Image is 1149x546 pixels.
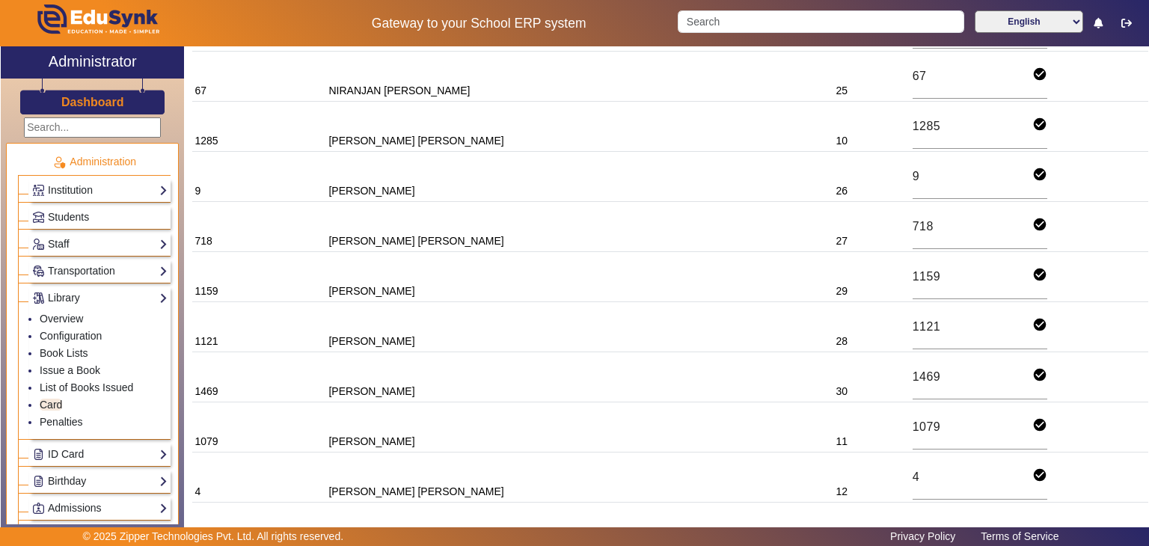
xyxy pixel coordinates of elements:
[1032,467,1047,482] mat-icon: check_circle
[326,352,833,402] td: [PERSON_NAME]
[32,209,168,226] a: Students
[913,417,1032,438] input: Enter Card
[913,467,1032,488] input: Enter Card
[913,367,1032,387] input: Enter Card
[833,352,910,402] td: 30
[192,102,326,152] td: 1285
[326,252,833,302] td: [PERSON_NAME]
[61,94,125,110] a: Dashboard
[913,317,1032,337] input: Enter Card
[1,46,184,79] a: Administrator
[833,102,910,152] td: 10
[1032,67,1047,82] mat-icon: check_circle
[295,16,662,31] h5: Gateway to your School ERP system
[18,154,171,170] p: Administration
[833,252,910,302] td: 29
[913,267,1032,287] input: Enter Card
[24,117,161,138] input: Search...
[192,152,326,202] td: 9
[61,95,124,109] h3: Dashboard
[1032,217,1047,232] mat-icon: check_circle
[913,67,1032,87] input: Enter Card
[326,302,833,352] td: [PERSON_NAME]
[833,52,910,102] td: 25
[833,202,910,252] td: 27
[833,152,910,202] td: 26
[52,156,66,169] img: Administration.png
[192,453,326,503] td: 4
[40,313,83,325] a: Overview
[192,52,326,102] td: 67
[40,399,62,411] a: Card
[326,52,833,102] td: NIRANJAN [PERSON_NAME]
[913,167,1032,187] input: Enter Card
[192,352,326,402] td: 1469
[326,152,833,202] td: [PERSON_NAME]
[40,381,133,393] a: List of Books Issued
[833,302,910,352] td: 28
[83,529,344,545] p: © 2025 Zipper Technologies Pvt. Ltd. All rights reserved.
[973,527,1066,546] a: Terms of Service
[40,347,88,359] a: Book Lists
[326,202,833,252] td: [PERSON_NAME] [PERSON_NAME]
[833,453,910,503] td: 12
[883,527,963,546] a: Privacy Policy
[1032,267,1047,282] mat-icon: check_circle
[326,402,833,453] td: [PERSON_NAME]
[33,212,44,223] img: Students.png
[913,117,1032,137] input: Enter Card
[40,330,102,342] a: Configuration
[1032,367,1047,382] mat-icon: check_circle
[40,364,100,376] a: Issue a Book
[678,10,963,33] input: Search
[326,102,833,152] td: [PERSON_NAME] [PERSON_NAME]
[1032,417,1047,432] mat-icon: check_circle
[49,52,137,70] h2: Administrator
[326,453,833,503] td: [PERSON_NAME] [PERSON_NAME]
[192,402,326,453] td: 1079
[192,202,326,252] td: 718
[192,252,326,302] td: 1159
[1032,167,1047,182] mat-icon: check_circle
[40,416,83,428] a: Penalties
[913,217,1032,237] input: Enter Card
[833,402,910,453] td: 11
[192,302,326,352] td: 1121
[48,211,89,223] span: Students
[1032,317,1047,332] mat-icon: check_circle
[1032,117,1047,132] mat-icon: check_circle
